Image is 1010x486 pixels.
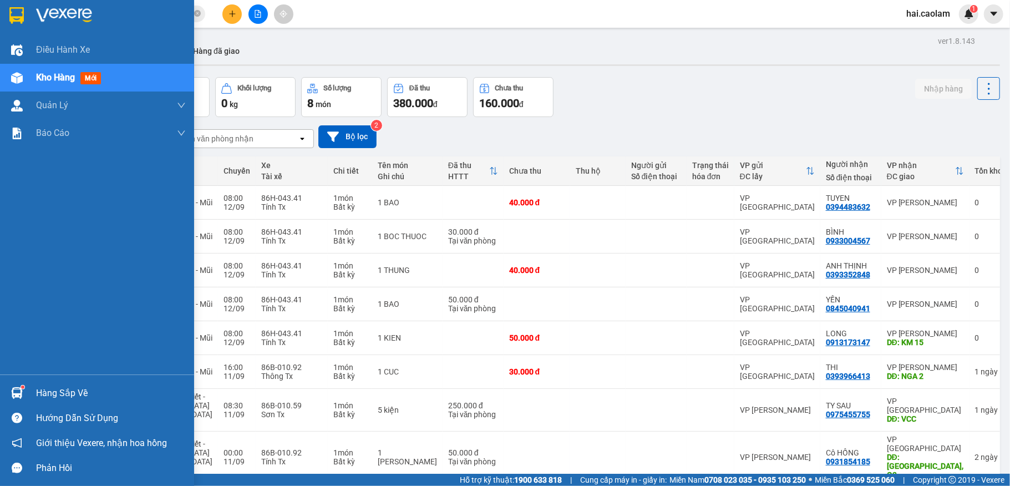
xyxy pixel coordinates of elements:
div: Bất kỳ [333,236,367,245]
div: 16:00 [224,363,250,372]
img: warehouse-icon [11,387,23,399]
div: Chuyến [224,166,250,175]
div: VP [GEOGRAPHIC_DATA] [740,329,815,347]
div: ver 1.8.143 [938,35,975,47]
div: Người gửi [631,161,681,170]
div: 86B-010.59 [261,401,322,410]
div: Phản hồi [36,460,186,477]
span: Báo cáo [36,126,69,140]
sup: 1 [21,386,24,389]
div: 00:00 [224,448,250,457]
div: 1 món [333,401,367,410]
div: 86H-043.41 [261,295,322,304]
div: 1 [975,406,1003,414]
div: 08:00 [224,295,250,304]
div: VP [PERSON_NAME] [887,198,964,207]
span: ngày [981,406,998,414]
img: logo-vxr [9,7,24,24]
span: Kho hàng [36,72,75,83]
span: notification [12,438,22,448]
div: VP [GEOGRAPHIC_DATA] [740,261,815,279]
div: 1 BOC THUOC [378,232,437,241]
div: 1 BAO [378,198,437,207]
div: THI [826,363,876,372]
b: BIÊN NHẬN GỬI HÀNG HÓA [72,16,106,107]
strong: 0708 023 035 - 0935 103 250 [704,475,806,484]
span: Miền Bắc [815,474,895,486]
div: Tồn kho [975,166,1003,175]
img: solution-icon [11,128,23,139]
div: 11/09 [224,457,250,466]
div: VP [GEOGRAPHIC_DATA] [740,227,815,245]
span: 1 [972,5,976,13]
div: 1 BAO [378,300,437,308]
button: plus [222,4,242,24]
div: BÌNH [826,227,876,236]
span: aim [280,10,287,18]
div: Chưa thu [509,166,565,175]
span: Miền Nam [669,474,806,486]
div: 0931854185 [826,457,870,466]
div: 1 món [333,227,367,236]
span: ngày [981,453,998,462]
span: | [903,474,905,486]
div: Bất kỳ [333,270,367,279]
span: Cung cấp máy in - giấy in: [580,474,667,486]
button: aim [274,4,293,24]
button: Nhập hàng [915,79,972,99]
span: down [177,129,186,138]
div: VP [GEOGRAPHIC_DATA] [740,295,815,313]
div: 0 [975,333,1003,342]
div: Tại văn phòng [448,457,498,466]
b: [PERSON_NAME] [14,72,63,124]
div: 30.000 đ [448,227,498,236]
div: 12/09 [224,202,250,211]
svg: open [298,134,307,143]
span: kg [230,100,238,109]
div: 2 [975,453,1003,462]
div: 08:00 [224,329,250,338]
div: 1 món [333,295,367,304]
div: YẾN [826,295,876,304]
div: Tại văn phòng [448,236,498,245]
div: Người nhận [826,160,876,169]
span: đ [433,100,438,109]
img: warehouse-icon [11,100,23,112]
span: file-add [254,10,262,18]
div: 12/09 [224,304,250,313]
div: Bất kỳ [333,372,367,381]
b: [DOMAIN_NAME] [93,42,153,51]
div: 40.000 đ [509,198,565,207]
div: DĐ: KM 15 [887,338,964,347]
button: Hàng đã giao [184,38,248,64]
div: ĐC lấy [740,172,806,181]
div: Cô HỒNG [826,448,876,457]
div: VP [PERSON_NAME] [887,300,964,308]
div: 0845040941 [826,304,870,313]
span: Quản Lý [36,98,68,112]
img: warehouse-icon [11,72,23,84]
div: 1 THUNG [378,266,437,275]
button: Đã thu380.000đ [387,77,468,117]
div: Bất kỳ [333,338,367,347]
div: Thông Tx [261,372,322,381]
span: message [12,463,22,473]
div: VP [PERSON_NAME] [887,266,964,275]
div: 86H-043.41 [261,194,322,202]
div: Trạng thái [692,161,729,170]
button: Chưa thu160.000đ [473,77,554,117]
div: VP [PERSON_NAME] [887,363,964,372]
div: 50.000 đ [509,333,565,342]
div: 1 Hồ Sơ [378,448,437,466]
span: ngày [981,367,998,376]
div: 250.000 đ [448,401,498,410]
div: VP [GEOGRAPHIC_DATA] [740,363,815,381]
div: 1 món [333,363,367,372]
div: 0913173147 [826,338,870,347]
div: 50.000 đ [448,448,498,457]
div: Khối lượng [237,84,271,92]
div: 0933004567 [826,236,870,245]
div: 0975455755 [826,410,870,419]
div: Bất kỳ [333,457,367,466]
div: 08:00 [224,261,250,270]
